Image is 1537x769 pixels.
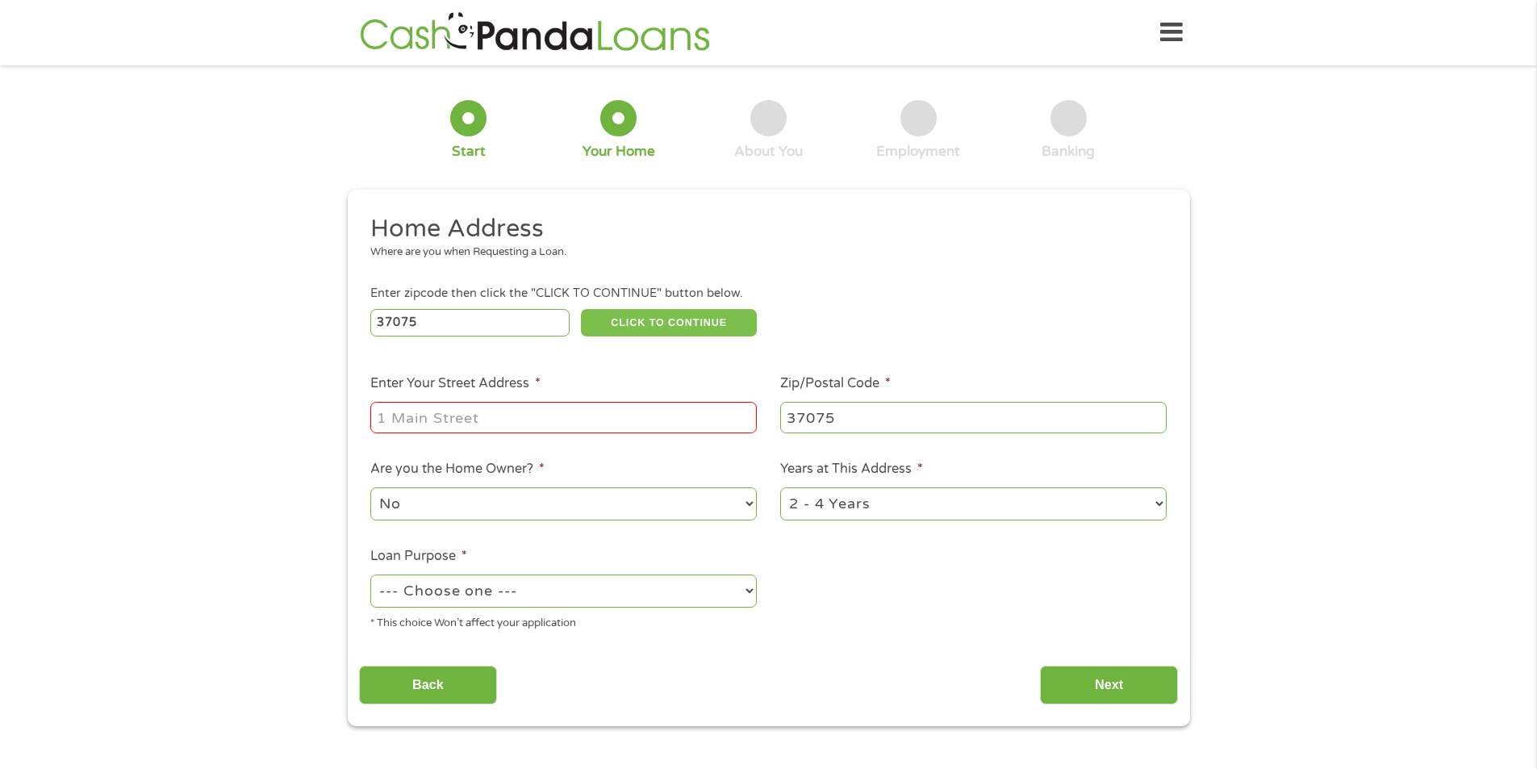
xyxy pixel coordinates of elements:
[370,461,545,478] label: Are you the Home Owner?
[370,285,1166,303] div: Enter zipcode then click the "CLICK TO CONTINUE" button below.
[370,213,1155,245] h2: Home Address
[734,143,803,161] div: About You
[355,10,715,56] img: GetLoanNow Logo
[780,461,923,478] label: Years at This Address
[780,375,891,392] label: Zip/Postal Code
[370,375,541,392] label: Enter Your Street Address
[370,548,467,565] label: Loan Purpose
[1040,666,1178,705] input: Next
[452,143,486,161] div: Start
[370,610,757,632] div: * This choice Won’t affect your application
[370,244,1155,261] div: Where are you when Requesting a Loan.
[876,143,960,161] div: Employment
[370,309,570,336] input: Enter Zipcode (e.g 01510)
[359,666,497,705] input: Back
[583,143,655,161] div: Your Home
[370,402,757,433] input: 1 Main Street
[581,309,757,336] button: CLICK TO CONTINUE
[1042,143,1095,161] div: Banking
